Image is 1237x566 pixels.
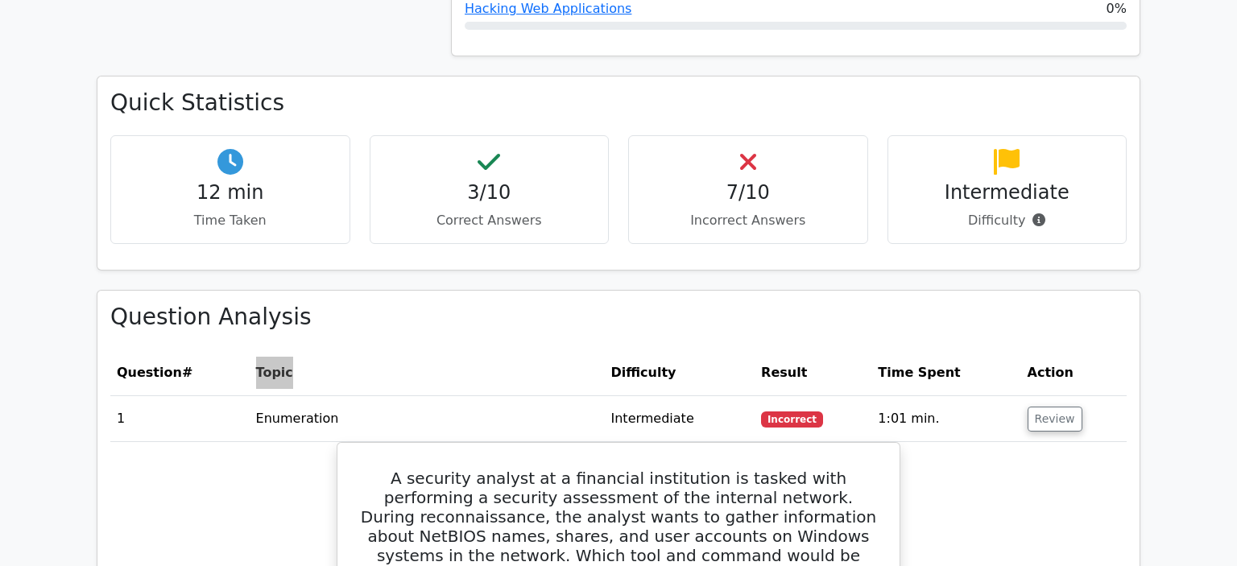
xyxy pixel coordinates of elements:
[605,350,755,396] th: Difficulty
[871,350,1020,396] th: Time Spent
[124,181,337,205] h4: 12 min
[383,181,596,205] h4: 3/10
[383,211,596,230] p: Correct Answers
[642,211,854,230] p: Incorrect Answers
[901,211,1114,230] p: Difficulty
[605,396,755,442] td: Intermediate
[110,89,1127,117] h3: Quick Statistics
[110,350,250,396] th: #
[642,181,854,205] h4: 7/10
[124,211,337,230] p: Time Taken
[110,304,1127,331] h3: Question Analysis
[1028,407,1082,432] button: Review
[761,411,823,428] span: Incorrect
[871,396,1020,442] td: 1:01 min.
[250,350,605,396] th: Topic
[755,350,871,396] th: Result
[117,365,182,380] span: Question
[465,1,631,16] a: Hacking Web Applications
[1021,350,1127,396] th: Action
[250,396,605,442] td: Enumeration
[901,181,1114,205] h4: Intermediate
[110,396,250,442] td: 1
